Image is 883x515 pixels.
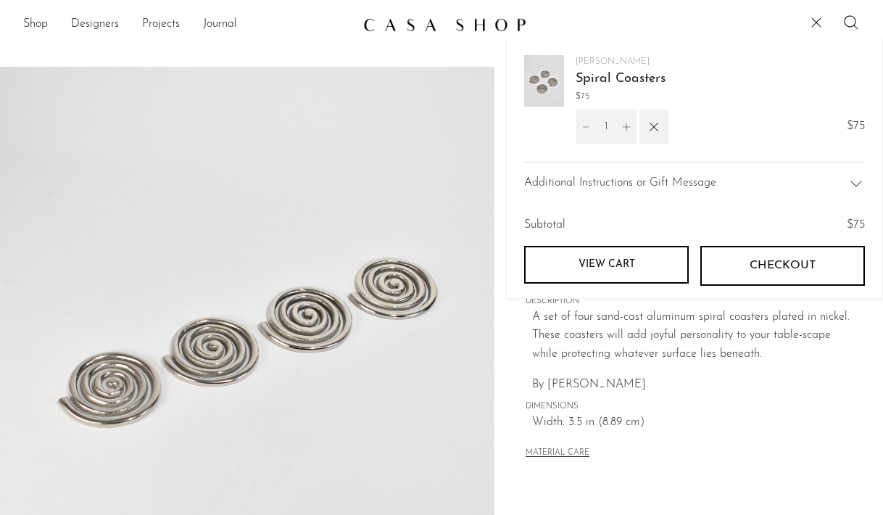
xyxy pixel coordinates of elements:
[847,219,865,231] span: $75
[750,259,816,273] span: Checkout
[532,413,852,432] span: Width: 3.5 in (8.89 cm)
[524,216,565,235] span: Subtotal
[524,162,865,205] div: Additional Instructions or Gift Message
[576,57,650,66] a: [PERSON_NAME]
[847,118,865,136] span: $75
[596,110,616,144] input: Quantity
[700,246,865,285] button: Checkout
[576,90,666,104] span: $75
[524,246,689,284] a: View cart
[142,15,180,34] a: Projects
[23,12,352,37] ul: NEW HEADER MENU
[524,174,716,193] span: Additional Instructions or Gift Message
[532,379,648,390] span: By [PERSON_NAME].
[576,110,596,144] button: Decrement
[23,15,48,34] a: Shop
[616,110,637,144] button: Increment
[71,15,119,34] a: Designers
[532,311,850,360] span: A set of four sand-cast aluminum spiral coasters plated in nickel. These coasters will add joyful...
[526,295,852,308] span: DESCRIPTION
[23,12,352,37] nav: Desktop navigation
[576,73,666,86] a: Spiral Coasters
[526,448,589,459] button: MATERIAL CARE
[526,400,852,413] span: DIMENSIONS
[203,15,237,34] a: Journal
[524,55,564,107] img: Spiral Coasters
